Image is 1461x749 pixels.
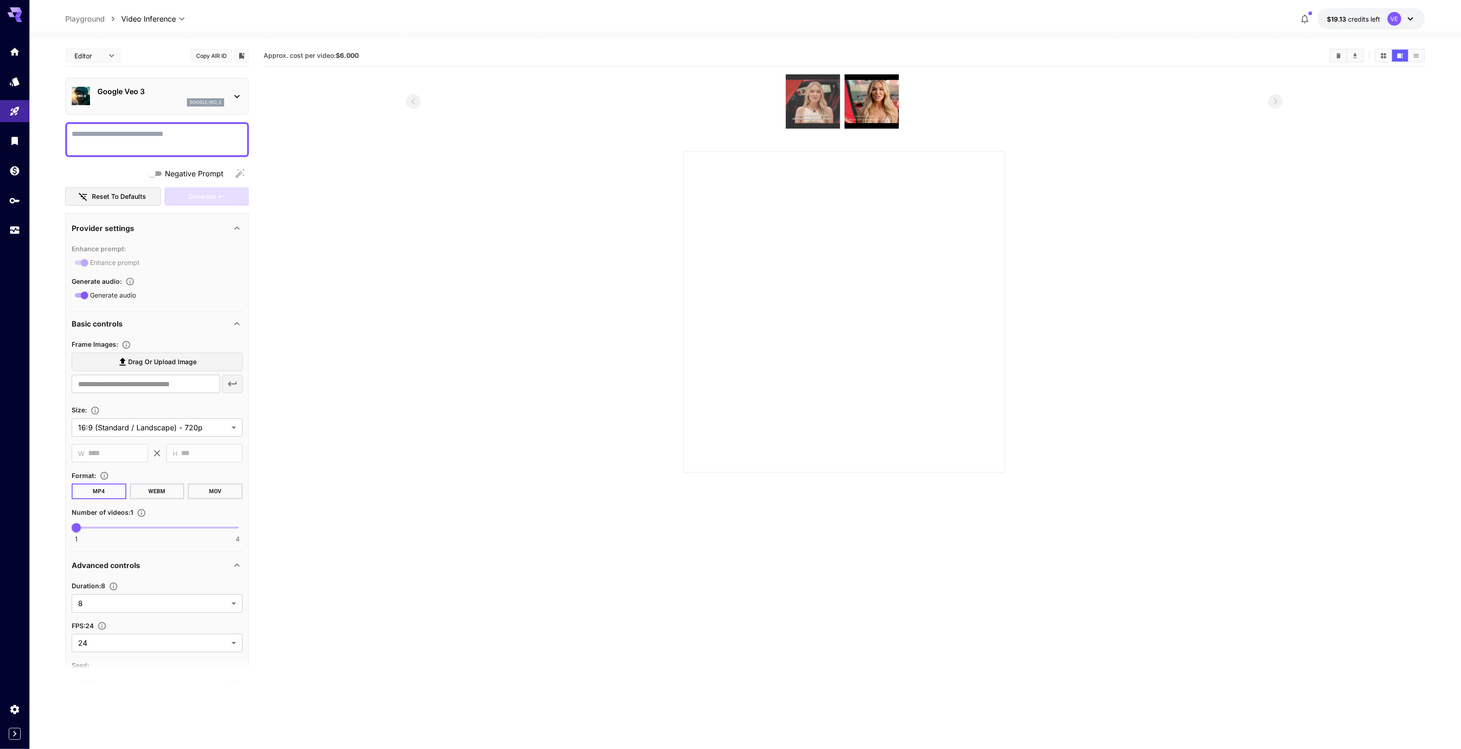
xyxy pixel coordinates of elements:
[65,13,121,24] nav: breadcrumb
[1415,705,1461,749] iframe: Chat Widget
[9,704,20,715] div: Settings
[1327,15,1348,23] span: $19.13
[9,135,20,146] div: Library
[1327,14,1380,24] div: $19.13182
[72,82,243,110] div: Google Veo 3google_veo_3
[87,406,103,415] button: Adjust the dimensions of the generated image by specifying its width and height in pixels, or sel...
[9,195,20,206] div: API Keys
[1331,50,1347,62] button: Clear videos
[72,554,243,576] div: Advanced controls
[78,598,228,609] span: 8
[105,582,122,591] button: Set the number of duration
[1408,50,1424,62] button: Show videos in list view
[78,448,85,459] span: W
[188,484,243,499] button: MOV
[9,728,21,740] button: Expand sidebar
[173,448,177,459] span: H
[9,46,20,57] div: Home
[191,49,232,62] button: Copy AIR ID
[72,406,87,414] span: Size :
[1376,50,1392,62] button: Show videos in grid view
[121,13,176,24] span: Video Inference
[1347,50,1363,62] button: Download All
[1318,8,1425,29] button: $19.13182VE
[9,225,20,236] div: Usage
[190,99,221,106] p: google_veo_3
[72,277,122,285] span: Generate audio :
[130,484,185,499] button: WEBM
[90,290,136,300] span: Generate audio
[72,217,243,239] div: Provider settings
[118,340,135,349] button: Upload frame images.
[9,106,20,117] div: Playground
[9,165,20,176] div: Wallet
[72,223,134,234] p: Provider settings
[1330,49,1364,62] div: Clear videosDownload All
[72,622,94,630] span: FPS : 24
[1388,12,1401,26] div: VE
[72,313,243,335] div: Basic controls
[1348,15,1380,23] span: credits left
[264,51,359,59] span: Approx. cost per video:
[1375,49,1425,62] div: Show videos in grid viewShow videos in video viewShow videos in list view
[72,582,105,590] span: Duration : 8
[1392,50,1408,62] button: Show videos in video view
[65,187,161,206] button: Reset to defaults
[72,340,118,348] span: Frame Images :
[845,74,899,129] img: l0QAAAAZJREFUAwDfV5Ln3L9l1wAAAABJRU5ErkJggg==
[72,560,140,571] p: Advanced controls
[237,50,246,61] button: Add to library
[72,472,96,479] span: Format :
[336,51,359,59] b: $6.000
[74,51,103,61] span: Editor
[236,535,240,544] span: 4
[128,356,197,368] span: Drag or upload image
[72,508,133,516] span: Number of videos : 1
[96,471,113,480] button: Choose the file format for the output video.
[133,508,150,518] button: Specify how many videos to generate in a single request. Each video generation will be charged se...
[165,168,223,179] span: Negative Prompt
[72,484,126,499] button: MP4
[97,86,224,97] p: Google Veo 3
[78,422,228,433] span: 16:9 (Standard / Landscape) - 720p
[65,13,105,24] a: Playground
[94,621,110,631] button: Set the fps
[9,76,20,87] div: Models
[78,637,228,648] span: 24
[786,74,840,129] img: 8yIgSwAAAAZJREFUAwDbm+xMO9CzvAAAAABJRU5ErkJggg==
[72,353,243,372] label: Drag or upload image
[72,318,123,329] p: Basic controls
[75,535,78,544] span: 1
